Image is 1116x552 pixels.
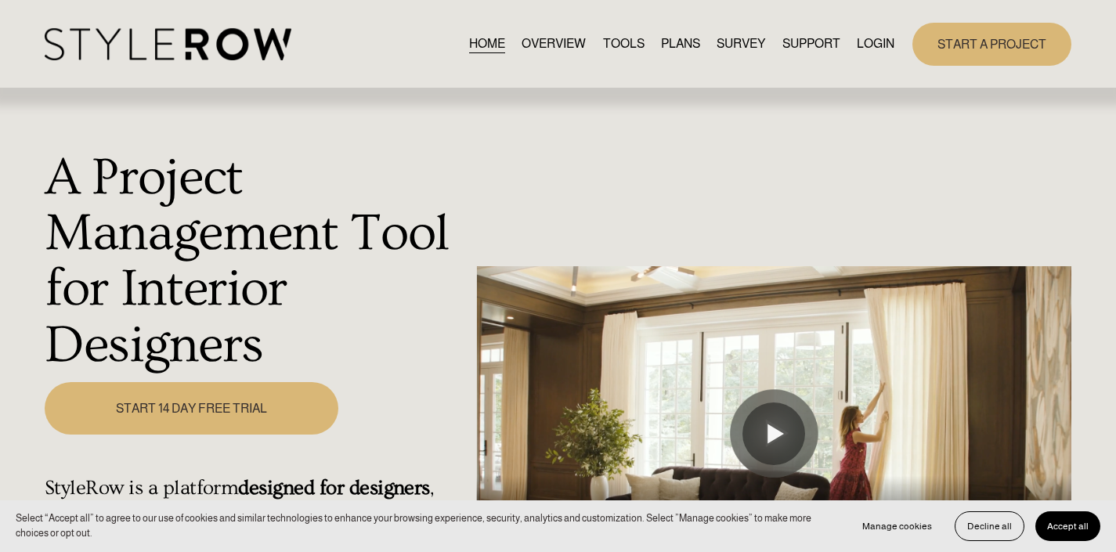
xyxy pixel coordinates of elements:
[469,34,505,55] a: HOME
[912,23,1071,66] a: START A PROJECT
[45,476,468,525] h4: StyleRow is a platform , with maximum flexibility and organization.
[522,34,586,55] a: OVERVIEW
[717,34,765,55] a: SURVEY
[955,511,1024,541] button: Decline all
[782,34,840,55] a: folder dropdown
[16,511,835,541] p: Select “Accept all” to agree to our use of cookies and similar technologies to enhance your brows...
[857,34,894,55] a: LOGIN
[862,521,932,532] span: Manage cookies
[1047,521,1089,532] span: Accept all
[851,511,944,541] button: Manage cookies
[238,476,429,500] strong: designed for designers
[967,521,1012,532] span: Decline all
[45,28,291,60] img: StyleRow
[603,34,645,55] a: TOOLS
[45,382,338,435] a: START 14 DAY FREE TRIAL
[742,402,805,465] button: Play
[1035,511,1100,541] button: Accept all
[45,150,468,373] h1: A Project Management Tool for Interior Designers
[782,34,840,53] span: SUPPORT
[661,34,700,55] a: PLANS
